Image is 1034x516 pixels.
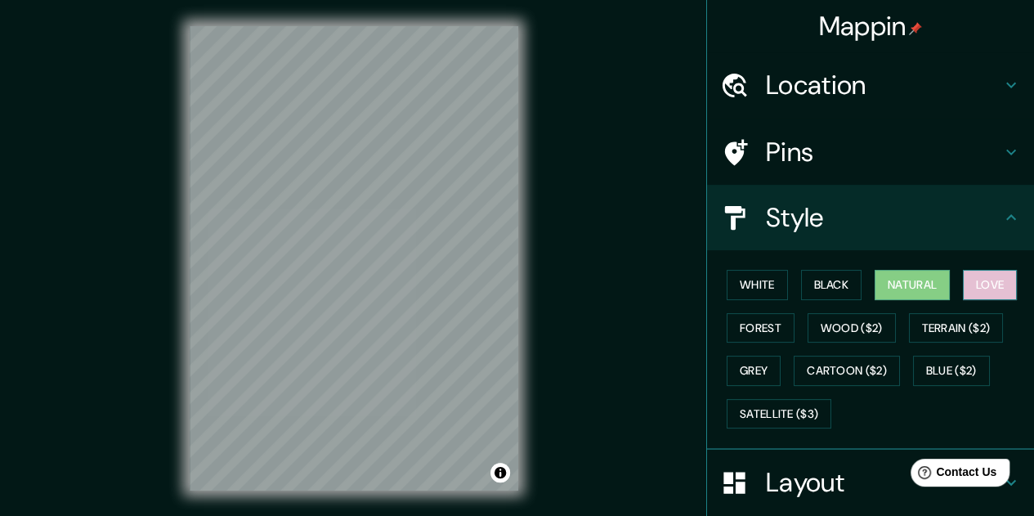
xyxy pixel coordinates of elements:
[766,201,1001,234] h4: Style
[889,452,1016,498] iframe: Help widget launcher
[190,26,518,491] canvas: Map
[909,22,922,35] img: pin-icon.png
[727,356,781,386] button: Grey
[766,466,1001,499] h4: Layout
[727,313,795,343] button: Forest
[875,270,950,300] button: Natural
[707,119,1034,185] div: Pins
[707,450,1034,515] div: Layout
[490,463,510,482] button: Toggle attribution
[707,185,1034,250] div: Style
[707,52,1034,118] div: Location
[819,10,923,43] h4: Mappin
[808,313,896,343] button: Wood ($2)
[766,136,1001,168] h4: Pins
[794,356,900,386] button: Cartoon ($2)
[727,270,788,300] button: White
[913,356,990,386] button: Blue ($2)
[909,313,1004,343] button: Terrain ($2)
[727,399,831,429] button: Satellite ($3)
[963,270,1017,300] button: Love
[801,270,862,300] button: Black
[766,69,1001,101] h4: Location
